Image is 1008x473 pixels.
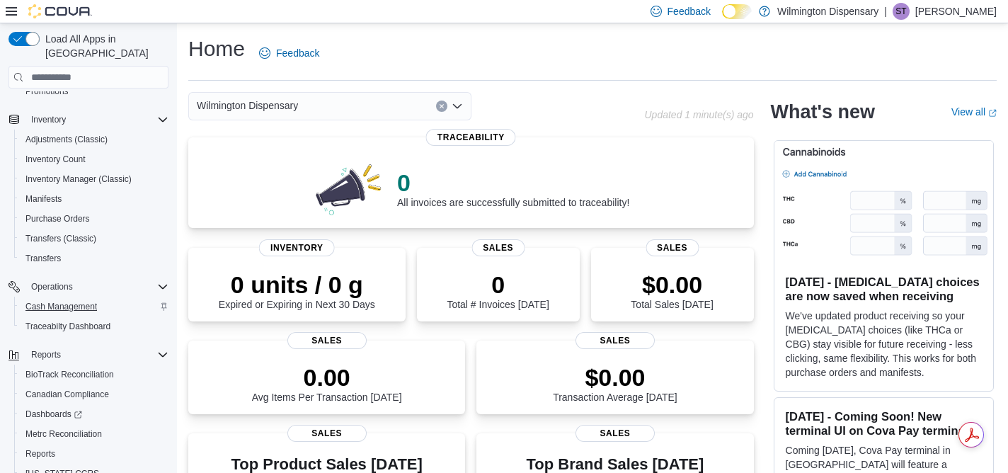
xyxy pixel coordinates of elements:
[20,426,108,443] a: Metrc Reconciliation
[14,297,174,317] button: Cash Management
[397,169,629,208] div: All invoices are successfully submitted to traceability!
[25,346,168,363] span: Reports
[14,130,174,149] button: Adjustments (Classic)
[771,101,875,123] h2: What's new
[646,239,699,256] span: Sales
[231,456,422,473] h3: Top Product Sales [DATE]
[893,3,910,20] div: Sydney Taylor
[786,409,982,438] h3: [DATE] - Coming Soon! New terminal UI on Cova Pay terminals
[25,173,132,185] span: Inventory Manager (Classic)
[3,345,174,365] button: Reports
[575,425,655,442] span: Sales
[14,384,174,404] button: Canadian Compliance
[988,109,997,118] svg: External link
[20,250,168,267] span: Transfers
[20,151,168,168] span: Inventory Count
[197,97,298,114] span: Wilmington Dispensary
[28,4,92,18] img: Cova
[25,134,108,145] span: Adjustments (Classic)
[631,270,713,310] div: Total Sales [DATE]
[14,229,174,249] button: Transfers (Classic)
[20,366,168,383] span: BioTrack Reconciliation
[553,363,677,403] div: Transaction Average [DATE]
[20,131,113,148] a: Adjustments (Classic)
[20,250,67,267] a: Transfers
[20,83,74,100] a: Promotions
[14,81,174,101] button: Promotions
[3,277,174,297] button: Operations
[20,318,116,335] a: Traceabilty Dashboard
[25,111,168,128] span: Inventory
[14,249,174,268] button: Transfers
[25,448,55,460] span: Reports
[14,365,174,384] button: BioTrack Reconciliation
[31,349,61,360] span: Reports
[287,332,367,349] span: Sales
[553,363,677,392] p: $0.00
[14,149,174,169] button: Inventory Count
[951,106,997,118] a: View allExternal link
[895,3,906,20] span: ST
[25,428,102,440] span: Metrc Reconciliation
[25,86,69,97] span: Promotions
[777,3,878,20] p: Wilmington Dispensary
[20,171,137,188] a: Inventory Manager (Classic)
[575,332,655,349] span: Sales
[25,389,109,400] span: Canadian Compliance
[20,210,96,227] a: Purchase Orders
[259,239,335,256] span: Inventory
[25,301,97,312] span: Cash Management
[252,363,402,403] div: Avg Items Per Transaction [DATE]
[14,444,174,464] button: Reports
[219,270,375,299] p: 0 units / 0 g
[20,406,168,423] span: Dashboards
[20,386,115,403] a: Canadian Compliance
[20,171,168,188] span: Inventory Manager (Classic)
[188,35,245,63] h1: Home
[25,233,96,244] span: Transfers (Classic)
[25,321,110,332] span: Traceabilty Dashboard
[527,456,704,473] h3: Top Brand Sales [DATE]
[20,210,168,227] span: Purchase Orders
[436,101,447,112] button: Clear input
[25,409,82,420] span: Dashboards
[20,406,88,423] a: Dashboards
[253,39,325,67] a: Feedback
[426,129,516,146] span: Traceability
[20,426,168,443] span: Metrc Reconciliation
[14,317,174,336] button: Traceabilty Dashboard
[668,4,711,18] span: Feedback
[14,169,174,189] button: Inventory Manager (Classic)
[884,3,887,20] p: |
[14,424,174,444] button: Metrc Reconciliation
[14,404,174,424] a: Dashboards
[20,83,168,100] span: Promotions
[471,239,525,256] span: Sales
[20,366,120,383] a: BioTrack Reconciliation
[915,3,997,20] p: [PERSON_NAME]
[447,270,549,299] p: 0
[644,109,753,120] p: Updated 1 minute(s) ago
[25,193,62,205] span: Manifests
[452,101,463,112] button: Open list of options
[447,270,549,310] div: Total # Invoices [DATE]
[20,298,103,315] a: Cash Management
[786,309,982,380] p: We've updated product receiving so your [MEDICAL_DATA] choices (like THCa or CBG) stay visible fo...
[20,151,91,168] a: Inventory Count
[20,318,168,335] span: Traceabilty Dashboard
[25,369,114,380] span: BioTrack Reconciliation
[397,169,629,197] p: 0
[287,425,367,442] span: Sales
[20,131,168,148] span: Adjustments (Classic)
[786,275,982,303] h3: [DATE] - [MEDICAL_DATA] choices are now saved when receiving
[25,253,61,264] span: Transfers
[312,160,386,217] img: 0
[25,278,79,295] button: Operations
[20,445,61,462] a: Reports
[20,298,168,315] span: Cash Management
[3,110,174,130] button: Inventory
[25,154,86,165] span: Inventory Count
[20,230,102,247] a: Transfers (Classic)
[20,190,168,207] span: Manifests
[31,114,66,125] span: Inventory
